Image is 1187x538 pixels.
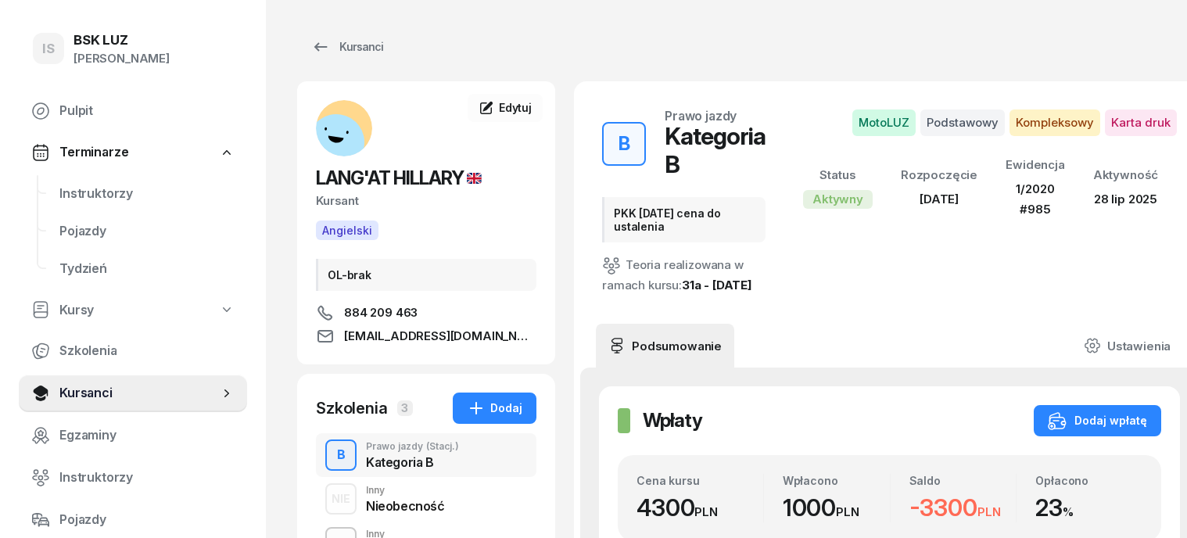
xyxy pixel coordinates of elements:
[665,122,766,178] div: Kategoria B
[325,483,357,515] button: NIE
[74,48,170,69] div: [PERSON_NAME]
[467,399,522,418] div: Dodaj
[59,341,235,361] span: Szkolenia
[316,191,536,211] div: Kursant
[59,468,235,488] span: Instruktorzy
[612,128,637,160] div: B
[19,375,247,412] a: Kursanci
[665,109,737,122] div: Prawo jazdy
[852,109,1177,136] button: MotoLUZPodstawowyKompleksowyKarta druk
[316,167,482,189] span: LANG'AT HILLARY
[42,42,55,56] span: IS
[325,439,357,471] button: B
[909,474,1017,487] div: Saldo
[1035,493,1142,522] div: 23
[325,490,357,509] div: NIE
[1093,189,1159,210] div: 28 lip 2025
[1006,155,1065,175] div: Ewidencja
[59,259,235,279] span: Tydzień
[74,34,170,47] div: BSK LUZ
[468,94,543,122] a: Edytuj
[836,504,859,519] small: PLN
[1063,504,1074,519] small: %
[344,303,418,322] span: 884 209 463
[344,327,536,346] span: [EMAIL_ADDRESS][DOMAIN_NAME]
[453,393,536,424] button: Dodaj
[1035,474,1142,487] div: Opłacono
[426,442,459,451] span: (Stacj.)
[316,477,536,521] button: NIEInnyNieobecność
[366,486,445,495] div: Inny
[19,92,247,130] a: Pulpit
[783,493,890,522] div: 1000
[297,31,397,63] a: Kursanci
[47,250,247,288] a: Tydzień
[59,510,235,530] span: Pojazdy
[59,383,219,403] span: Kursanci
[59,221,235,242] span: Pojazdy
[316,221,378,240] button: Angielski
[19,332,247,370] a: Szkolenia
[47,213,247,250] a: Pojazdy
[19,459,247,497] a: Instruktorzy
[637,474,763,487] div: Cena kursu
[901,165,977,185] div: Rozpoczęcie
[59,425,235,446] span: Egzaminy
[316,327,536,346] a: [EMAIL_ADDRESS][DOMAIN_NAME]
[316,303,536,322] a: 884 209 463
[852,109,916,136] span: MotoLUZ
[1093,165,1159,185] div: Aktywność
[602,197,766,242] div: PKK [DATE] cena do ustalenia
[1034,405,1161,436] button: Dodaj wpłatę
[59,300,94,321] span: Kursy
[19,134,247,170] a: Terminarze
[316,433,536,477] button: BPrawo jazdy(Stacj.)Kategoria B
[19,417,247,454] a: Egzaminy
[596,324,734,368] a: Podsumowanie
[909,493,1017,522] div: -3300
[1048,411,1147,430] div: Dodaj wpłatę
[366,456,459,468] div: Kategoria B
[366,500,445,512] div: Nieobecność
[499,101,532,114] span: Edytuj
[803,190,873,209] div: Aktywny
[47,175,247,213] a: Instruktorzy
[977,504,1001,519] small: PLN
[316,397,388,419] div: Szkolenia
[1071,324,1183,368] a: Ustawienia
[331,442,352,468] div: B
[59,101,235,121] span: Pulpit
[920,192,959,206] span: [DATE]
[366,442,459,451] div: Prawo jazdy
[920,109,1005,136] span: Podstawowy
[694,504,718,519] small: PLN
[397,400,413,416] span: 3
[643,408,702,433] h2: Wpłaty
[602,255,766,296] div: Teoria realizowana w ramach kursu:
[59,184,235,204] span: Instruktorzy
[311,38,383,56] div: Kursanci
[1105,109,1177,136] span: Karta druk
[682,278,752,292] a: 31a - [DATE]
[602,122,646,166] button: B
[19,292,247,328] a: Kursy
[1006,179,1065,219] div: 1/2020 #985
[783,474,890,487] div: Wpłacono
[803,165,873,185] div: Status
[637,493,763,522] div: 4300
[1009,109,1100,136] span: Kompleksowy
[316,259,536,291] div: OL-brak
[59,142,128,163] span: Terminarze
